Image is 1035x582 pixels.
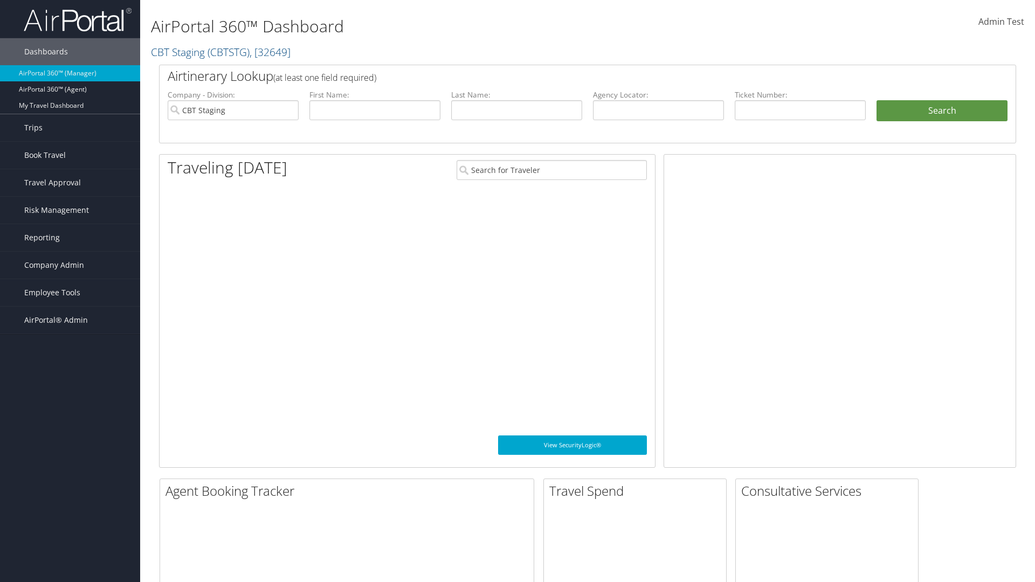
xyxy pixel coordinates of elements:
img: airportal-logo.png [24,7,132,32]
span: Reporting [24,224,60,251]
h2: Agent Booking Tracker [165,482,534,500]
label: Company - Division: [168,89,299,100]
span: , [ 32649 ] [250,45,291,59]
h2: Airtinerary Lookup [168,67,936,85]
span: Trips [24,114,43,141]
h2: Consultative Services [741,482,918,500]
label: Last Name: [451,89,582,100]
span: AirPortal® Admin [24,307,88,334]
label: Agency Locator: [593,89,724,100]
label: Ticket Number: [735,89,866,100]
label: First Name: [309,89,440,100]
span: Dashboards [24,38,68,65]
h1: AirPortal 360™ Dashboard [151,15,733,38]
a: CBT Staging [151,45,291,59]
input: Search for Traveler [457,160,647,180]
span: Travel Approval [24,169,81,196]
span: (at least one field required) [273,72,376,84]
span: Admin Test [978,16,1024,27]
a: Admin Test [978,5,1024,39]
h1: Traveling [DATE] [168,156,287,179]
span: Company Admin [24,252,84,279]
span: Risk Management [24,197,89,224]
h2: Travel Spend [549,482,726,500]
button: Search [877,100,1008,122]
span: Book Travel [24,142,66,169]
span: Employee Tools [24,279,80,306]
a: View SecurityLogic® [498,435,647,455]
span: ( CBTSTG ) [208,45,250,59]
